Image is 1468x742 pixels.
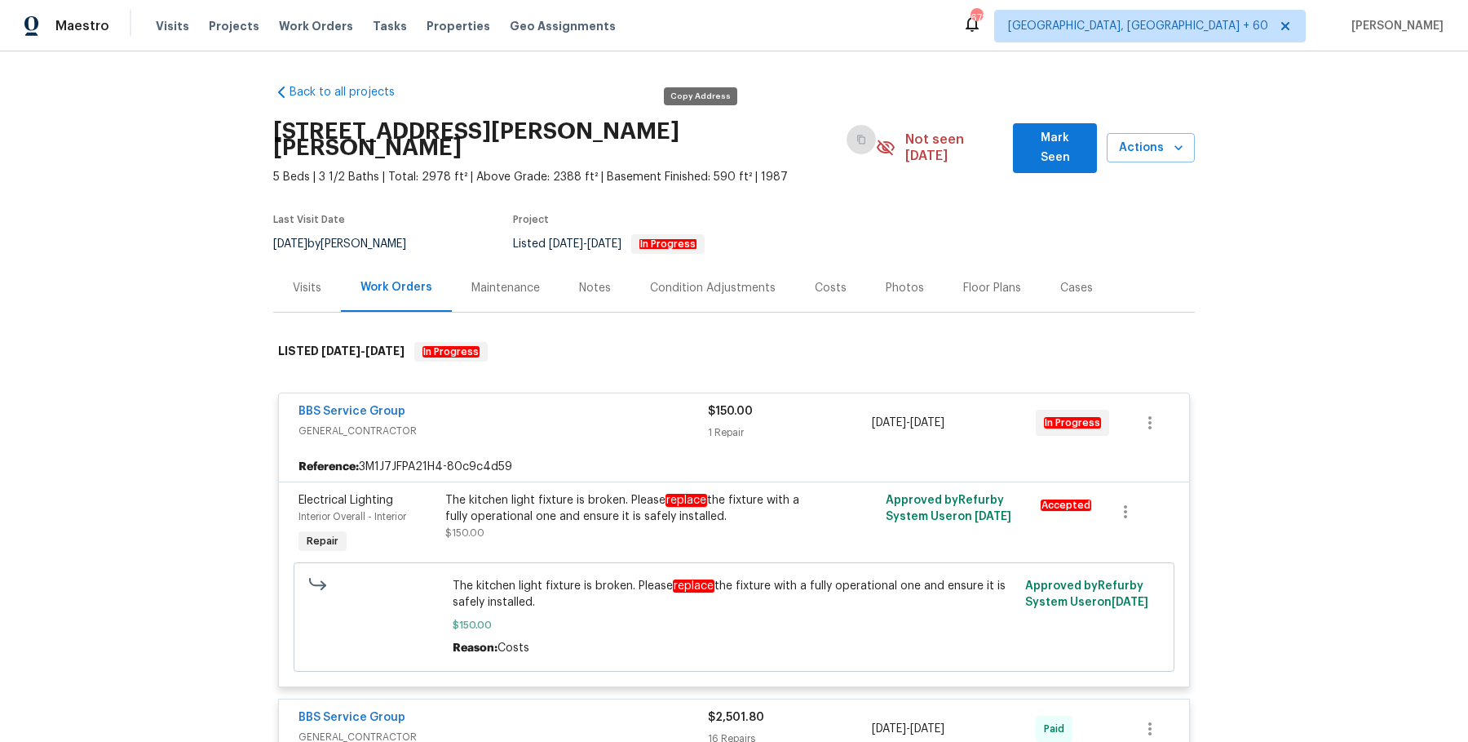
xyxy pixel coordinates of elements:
span: Listed [513,238,705,250]
div: Cases [1060,280,1093,296]
span: Repair [300,533,345,549]
span: Project [513,215,549,224]
span: Not seen [DATE] [905,131,1004,164]
span: $2,501.80 [708,712,764,723]
button: Actions [1107,133,1195,163]
div: Floor Plans [963,280,1021,296]
span: Paid [1044,721,1071,737]
span: - [321,345,405,357]
em: In Progress [1044,417,1101,429]
h6: LISTED [278,342,405,362]
span: [DATE] [872,723,906,735]
div: 1 Repair [708,424,872,441]
span: Actions [1120,138,1182,158]
div: 672 [971,10,982,26]
span: $150.00 [453,617,1016,633]
span: - [872,721,944,737]
span: Work Orders [279,18,353,34]
h2: [STREET_ADDRESS][PERSON_NAME][PERSON_NAME] [273,123,847,156]
span: [DATE] [910,723,944,735]
em: replace [673,580,714,593]
div: Costs [815,280,847,296]
span: Visits [156,18,189,34]
div: The kitchen light fixture is broken. Please the fixture with a fully operational one and ensure i... [445,492,803,525]
div: 3M1J7JFPA21H4-80c9c4d59 [279,452,1189,482]
span: [GEOGRAPHIC_DATA], [GEOGRAPHIC_DATA] + 60 [1008,18,1268,34]
span: 5 Beds | 3 1/2 Baths | Total: 2978 ft² | Above Grade: 2388 ft² | Basement Finished: 590 ft² | 1987 [273,169,876,185]
span: Maestro [55,18,109,34]
span: - [549,238,621,250]
span: [DATE] [910,417,944,429]
div: Visits [293,280,321,296]
span: [DATE] [365,345,405,357]
span: GENERAL_CONTRACTOR [298,423,708,439]
span: Projects [209,18,259,34]
em: In Progress [639,238,696,250]
span: [DATE] [872,417,906,429]
span: $150.00 [708,406,753,417]
span: Reason: [453,642,497,654]
span: The kitchen light fixture is broken. Please the fixture with a fully operational one and ensure i... [453,578,1016,611]
span: Last Visit Date [273,215,345,224]
span: Electrical Lighting [298,495,393,506]
span: - [872,415,944,431]
a: BBS Service Group [298,406,405,417]
div: LISTED [DATE]-[DATE]In Progress [273,326,1195,378]
em: Accepted [1041,500,1091,511]
div: by [PERSON_NAME] [273,234,426,254]
div: Photos [886,280,924,296]
button: Mark Seen [1013,123,1097,173]
a: Back to all projects [273,84,430,100]
span: Geo Assignments [510,18,616,34]
span: Tasks [373,20,407,32]
div: Maintenance [471,280,540,296]
div: Notes [579,280,611,296]
span: Interior Overall - Interior [298,512,406,522]
b: Reference: [298,459,359,475]
span: [DATE] [975,511,1011,522]
span: Approved by Refurby System User on [1025,580,1148,608]
a: BBS Service Group [298,712,405,723]
em: replace [665,494,707,507]
span: Costs [497,642,529,654]
span: Mark Seen [1026,128,1084,168]
span: Properties [427,18,490,34]
div: Condition Adjustments [650,280,776,296]
span: [DATE] [549,238,583,250]
span: [PERSON_NAME] [1345,18,1444,34]
span: Approved by Refurby System User on [886,495,1011,522]
span: [DATE] [1112,597,1148,608]
span: [DATE] [321,345,360,357]
em: In Progress [422,346,480,358]
span: [DATE] [587,238,621,250]
div: Work Orders [360,279,432,295]
span: [DATE] [273,238,307,250]
span: $150.00 [445,528,484,538]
